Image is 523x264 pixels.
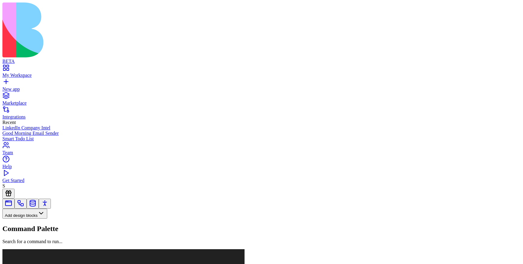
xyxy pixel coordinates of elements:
a: Team [2,145,521,155]
div: Help [2,164,521,169]
p: Search for a command to run... [2,239,521,244]
img: logo [2,2,246,57]
span: S [2,183,5,188]
a: Marketplace [2,95,521,106]
a: Get Started [2,172,521,183]
div: Get Started [2,178,521,183]
div: Team [2,150,521,155]
span: Recent [2,120,16,125]
div: New app [2,86,521,92]
a: Integrations [2,109,521,120]
a: My Workspace [2,67,521,78]
a: Good Morning Email Sender [2,131,521,136]
button: Add design blocks [2,209,47,219]
a: New app [2,81,521,92]
a: Smart Todo List [2,136,521,142]
a: LinkedIn Company Intel [2,125,521,131]
div: Marketplace [2,100,521,106]
div: My Workspace [2,73,521,78]
div: Integrations [2,114,521,120]
a: BETA [2,53,521,64]
div: BETA [2,59,521,64]
h2: Command Palette [2,225,521,233]
a: Help [2,158,521,169]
